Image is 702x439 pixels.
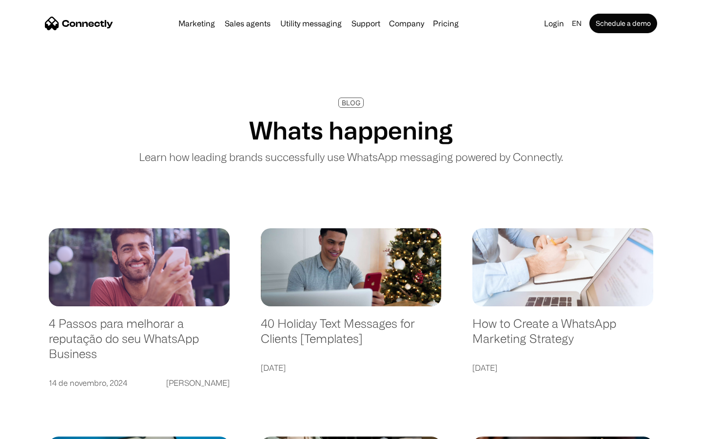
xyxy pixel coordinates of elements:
a: Utility messaging [276,20,346,27]
a: home [45,16,113,31]
a: 4 Passos para melhorar a reputação do seu WhatsApp Business [49,316,230,371]
div: en [572,17,582,30]
a: Pricing [429,20,463,27]
div: BLOG [342,99,360,106]
aside: Language selected: English [10,422,58,436]
div: en [568,17,587,30]
a: 40 Holiday Text Messages for Clients [Templates] [261,316,442,356]
a: Schedule a demo [589,14,657,33]
div: [DATE] [261,361,286,375]
p: Learn how leading brands successfully use WhatsApp messaging powered by Connectly. [139,149,563,165]
div: [PERSON_NAME] [166,376,230,390]
a: Marketing [175,20,219,27]
div: Company [389,17,424,30]
div: 14 de novembro, 2024 [49,376,127,390]
a: Login [540,17,568,30]
a: Sales agents [221,20,274,27]
h1: Whats happening [249,116,453,145]
div: Company [386,17,427,30]
a: How to Create a WhatsApp Marketing Strategy [472,316,653,356]
ul: Language list [19,422,58,436]
div: [DATE] [472,361,497,375]
a: Support [348,20,384,27]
